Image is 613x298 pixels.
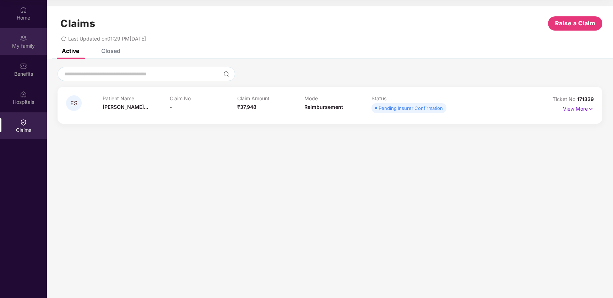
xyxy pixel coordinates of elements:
p: Status [371,95,439,101]
img: svg+xml;base64,PHN2ZyBpZD0iSG9zcGl0YWxzIiB4bWxucz0iaHR0cDovL3d3dy53My5vcmcvMjAwMC9zdmciIHdpZHRoPS... [20,91,27,98]
img: svg+xml;base64,PHN2ZyBpZD0iU2VhcmNoLTMyeDMyIiB4bWxucz0iaHR0cDovL3d3dy53My5vcmcvMjAwMC9zdmciIHdpZH... [223,71,229,77]
button: Raise a Claim [548,16,602,31]
span: Last Updated on 01:29 PM[DATE] [68,36,146,42]
span: ES [70,100,77,106]
img: svg+xml;base64,PHN2ZyB3aWR0aD0iMjAiIGhlaWdodD0iMjAiIHZpZXdCb3g9IjAgMCAyMCAyMCIgZmlsbD0ibm9uZSIgeG... [20,34,27,42]
span: - [170,104,172,110]
div: Closed [101,47,120,54]
span: redo [61,36,66,42]
span: Reimbursement [304,104,343,110]
div: Active [62,47,79,54]
p: Mode [304,95,371,101]
img: svg+xml;base64,PHN2ZyBpZD0iSG9tZSIgeG1sbnM9Imh0dHA6Ly93d3cudzMub3JnLzIwMDAvc3ZnIiB3aWR0aD0iMjAiIG... [20,6,27,14]
div: Pending Insurer Confirmation [379,105,443,112]
h1: Claims [60,17,95,30]
img: svg+xml;base64,PHN2ZyB4bWxucz0iaHR0cDovL3d3dy53My5vcmcvMjAwMC9zdmciIHdpZHRoPSIxNyIgaGVpZ2h0PSIxNy... [588,105,594,113]
img: svg+xml;base64,PHN2ZyBpZD0iQmVuZWZpdHMiIHhtbG5zPSJodHRwOi8vd3d3LnczLm9yZy8yMDAwL3N2ZyIgd2lkdGg9Ij... [20,63,27,70]
span: [PERSON_NAME]... [103,104,148,110]
p: Patient Name [103,95,170,101]
img: svg+xml;base64,PHN2ZyBpZD0iQ2xhaW0iIHhtbG5zPSJodHRwOi8vd3d3LnczLm9yZy8yMDAwL3N2ZyIgd2lkdGg9IjIwIi... [20,119,27,126]
span: Ticket No [553,96,577,102]
p: Claim Amount [237,95,304,101]
span: ₹37,948 [237,104,256,110]
span: Raise a Claim [555,19,596,28]
p: View More [563,103,594,113]
span: 171339 [577,96,594,102]
p: Claim No [170,95,237,101]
